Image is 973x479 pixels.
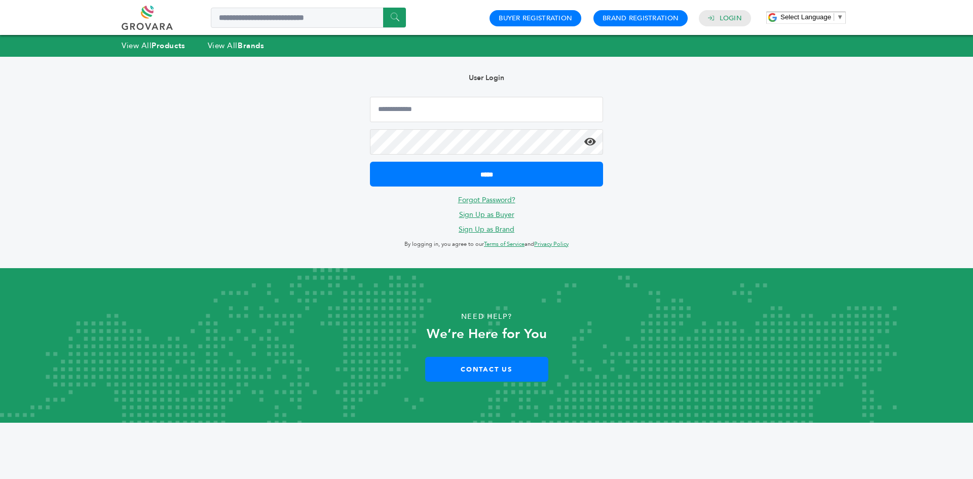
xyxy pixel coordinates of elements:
a: Forgot Password? [458,195,515,205]
a: Sign Up as Buyer [459,210,514,219]
a: Buyer Registration [499,14,572,23]
a: Select Language​ [780,13,843,21]
input: Password [370,129,603,155]
a: Login [720,14,742,23]
a: View AllProducts [122,41,185,51]
a: Terms of Service [484,240,525,248]
strong: We’re Here for You [427,325,547,343]
span: ▼ [837,13,843,21]
b: User Login [469,73,504,83]
span: ​ [834,13,834,21]
a: View AllBrands [208,41,265,51]
p: By logging in, you agree to our and [370,238,603,250]
input: Search a product or brand... [211,8,406,28]
a: Brand Registration [603,14,679,23]
span: Select Language [780,13,831,21]
a: Privacy Policy [534,240,569,248]
a: Sign Up as Brand [459,225,514,234]
a: Contact Us [425,357,548,382]
p: Need Help? [49,309,924,324]
strong: Products [152,41,185,51]
strong: Brands [238,41,264,51]
input: Email Address [370,97,603,122]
